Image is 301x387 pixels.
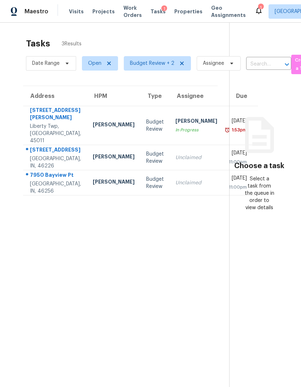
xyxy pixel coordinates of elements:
div: Select a task from the queue in order to view details [244,175,274,211]
div: In Progress [175,126,217,134]
span: Tasks [150,9,166,14]
span: 3 Results [62,40,82,48]
div: Budget Review [146,118,164,133]
div: Budget Review [146,150,164,165]
div: [STREET_ADDRESS][PERSON_NAME] [30,107,81,123]
h2: Tasks [26,40,50,47]
span: Properties [174,8,202,15]
div: [GEOGRAPHIC_DATA], IN, 46226 [30,155,81,170]
th: Due [223,86,258,106]
div: [PERSON_NAME] [93,178,135,187]
th: Assignee [170,86,223,106]
h3: Choose a task [234,162,284,170]
img: Overdue Alarm Icon [224,126,230,134]
div: Liberty Twp, [GEOGRAPHIC_DATA], 45011 [30,123,81,144]
span: Geo Assignments [211,4,246,19]
div: [PERSON_NAME] [93,153,135,162]
div: Budget Review [146,176,164,190]
th: Type [140,86,170,106]
th: HPM [87,86,140,106]
span: Visits [69,8,84,15]
span: Budget Review + 2 [130,60,174,67]
div: [STREET_ADDRESS] [30,146,81,155]
div: 7950 Bayview Pt [30,171,81,180]
div: 1 [161,5,167,13]
span: Open [88,60,101,67]
div: Unclaimed [175,154,217,161]
div: [GEOGRAPHIC_DATA], IN, 46256 [30,180,81,195]
span: Work Orders [123,4,142,19]
th: Address [23,86,87,106]
span: Assignee [203,60,224,67]
div: 1 [258,4,263,12]
div: Unclaimed [175,179,217,186]
span: Projects [92,8,115,15]
button: Open [282,59,292,69]
span: Maestro [25,8,48,15]
div: [PERSON_NAME] [93,121,135,130]
div: [PERSON_NAME] [175,117,217,126]
input: Search by address [246,59,271,70]
span: Date Range [32,60,60,67]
